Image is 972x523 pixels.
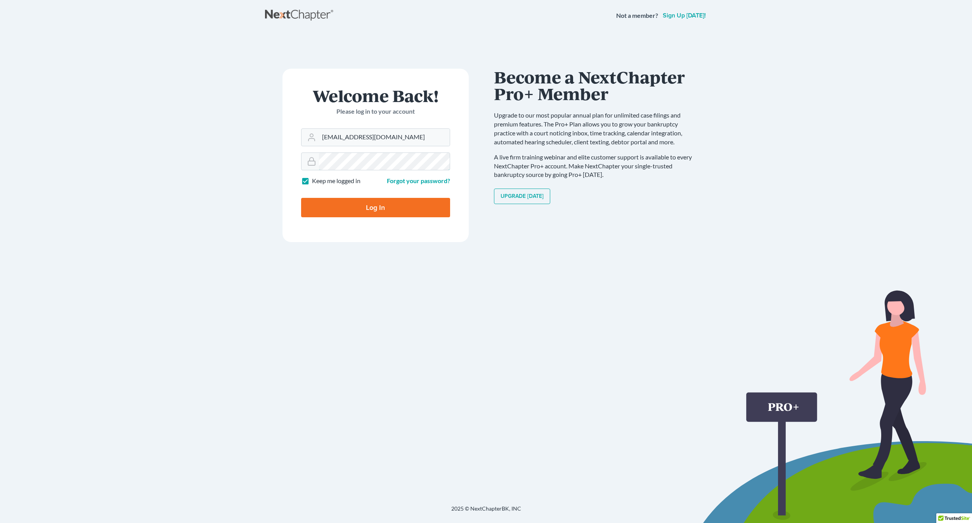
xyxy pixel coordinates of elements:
a: Forgot your password? [387,177,450,184]
h1: Become a NextChapter Pro+ Member [494,69,700,102]
input: Log In [301,198,450,217]
p: Upgrade to our most popular annual plan for unlimited case filings and premium features. The Pro+... [494,111,700,146]
p: A live firm training webinar and elite customer support is available to every NextChapter Pro+ ac... [494,153,700,180]
a: Upgrade [DATE] [494,189,550,204]
strong: Not a member? [616,11,658,20]
p: Please log in to your account [301,107,450,116]
h1: Welcome Back! [301,87,450,104]
div: 2025 © NextChapterBK, INC [265,505,707,519]
label: Keep me logged in [312,177,360,185]
a: Sign up [DATE]! [661,12,707,19]
input: Email Address [319,129,450,146]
